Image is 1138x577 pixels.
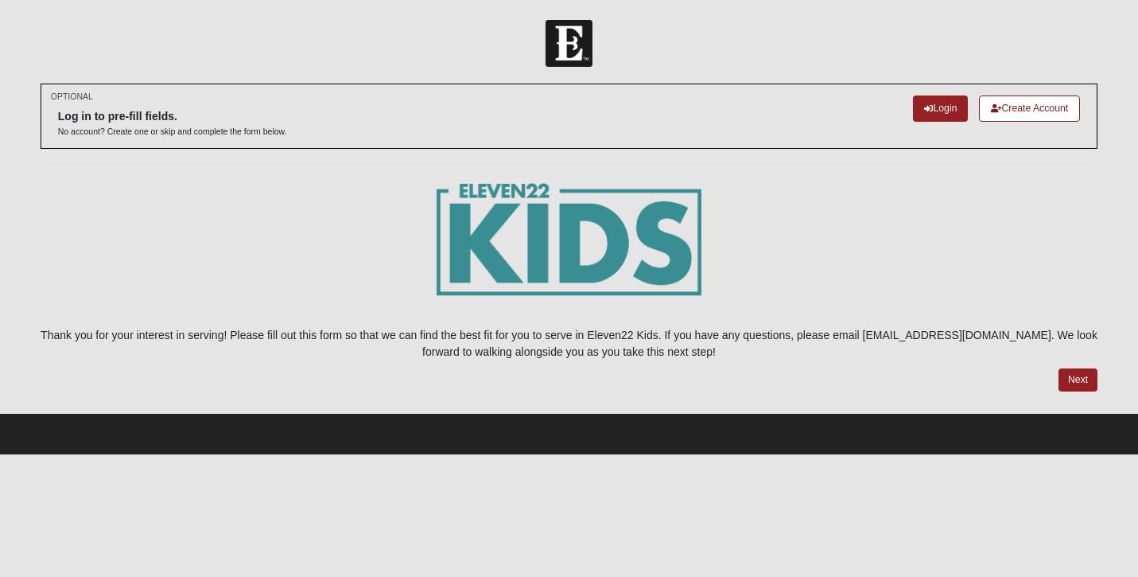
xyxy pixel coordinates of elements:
[41,327,1097,361] p: Thank you for your interest in serving! Please fill out this form so that we can find the best fi...
[51,91,93,103] small: OPTIONAL
[437,181,701,318] img: E22_kids_logogrn-01.png
[1058,368,1097,392] a: Next
[58,126,287,138] p: No account? Create one or skip and complete the form below.
[546,20,592,67] img: Church of Eleven22 Logo
[913,96,968,122] a: Login
[979,96,1080,122] a: Create Account
[58,110,287,123] h6: Log in to pre-fill fields.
